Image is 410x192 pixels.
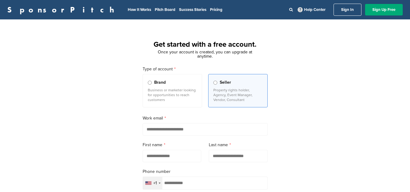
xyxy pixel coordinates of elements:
a: Help Center [296,6,327,13]
label: Phone number [143,168,268,175]
label: Work email [143,115,268,122]
span: Brand [154,79,166,86]
label: Type of account [143,66,268,72]
a: Sign Up Free [365,4,403,15]
a: Sign In [334,4,361,16]
a: Success Stories [179,7,206,12]
p: Property rights holder, Agency, Event Manager, Vendor, Consultant [213,88,263,102]
label: First name [143,142,202,148]
div: Selected country [143,177,162,189]
div: +1 [153,181,157,185]
a: How It Works [128,7,151,12]
span: Once your account is created, you can upgrade at anytime. [158,49,252,59]
span: Seller [220,79,231,86]
a: Pitch Board [155,7,175,12]
a: Pricing [210,7,222,12]
h1: Get started with a free account. [135,39,275,50]
a: SponsorPitch [7,6,118,14]
p: Business or marketer looking for opportunities to reach customers [148,88,197,102]
input: Brand Business or marketer looking for opportunities to reach customers [148,81,152,85]
label: Last name [209,142,268,148]
input: Seller Property rights holder, Agency, Event Manager, Vendor, Consultant [213,81,217,85]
